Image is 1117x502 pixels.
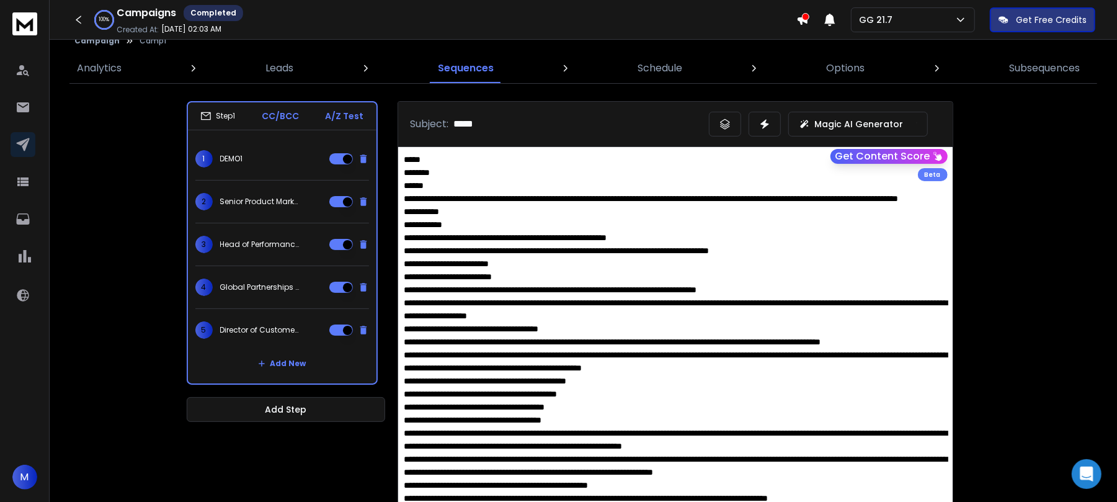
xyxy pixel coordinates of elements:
[990,7,1095,32] button: Get Free Credits
[1016,14,1087,26] p: Get Free Credits
[830,149,948,164] button: Get Content Score
[161,24,221,34] p: [DATE] 02:03 AM
[69,53,129,83] a: Analytics
[827,61,865,76] p: Options
[1002,53,1087,83] a: Subsequences
[220,197,300,207] p: Senior Product Marketing Manager
[12,465,37,490] button: M
[187,397,385,422] button: Add Step
[200,110,236,122] div: Step 1
[248,351,316,376] button: Add New
[117,25,159,35] p: Created At:
[265,61,293,76] p: Leads
[195,193,213,210] span: 2
[262,110,299,122] p: CC/BCC
[74,36,120,46] button: Campaign
[184,5,243,21] div: Completed
[859,14,897,26] p: GG 21.7
[195,321,213,339] span: 5
[77,61,122,76] p: Analytics
[12,12,37,35] img: logo
[220,240,300,249] p: Head of Performance Insights
[815,118,904,130] p: Magic AI Generator
[438,61,494,76] p: Sequences
[195,150,213,168] span: 1
[918,168,948,181] div: Beta
[630,53,690,83] a: Schedule
[819,53,873,83] a: Options
[411,117,449,132] p: Subject:
[1072,459,1101,489] div: Open Intercom Messenger
[220,154,243,164] p: DEMO1
[195,279,213,296] span: 4
[1009,61,1080,76] p: Subsequences
[117,6,176,20] h1: Campaigns
[638,61,682,76] p: Schedule
[430,53,501,83] a: Sequences
[258,53,301,83] a: Leads
[326,110,364,122] p: A/Z Test
[99,16,110,24] p: 100 %
[187,101,378,385] li: Step1CC/BCCA/Z Test1DEMO12Senior Product Marketing Manager3Head of Performance Insights4Global Pa...
[195,236,213,253] span: 3
[220,325,300,335] p: Director of Customer Success Strategy
[788,112,928,137] button: Magic AI Generator
[220,282,300,292] p: Global Partnerships Director
[140,36,166,46] p: Camp1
